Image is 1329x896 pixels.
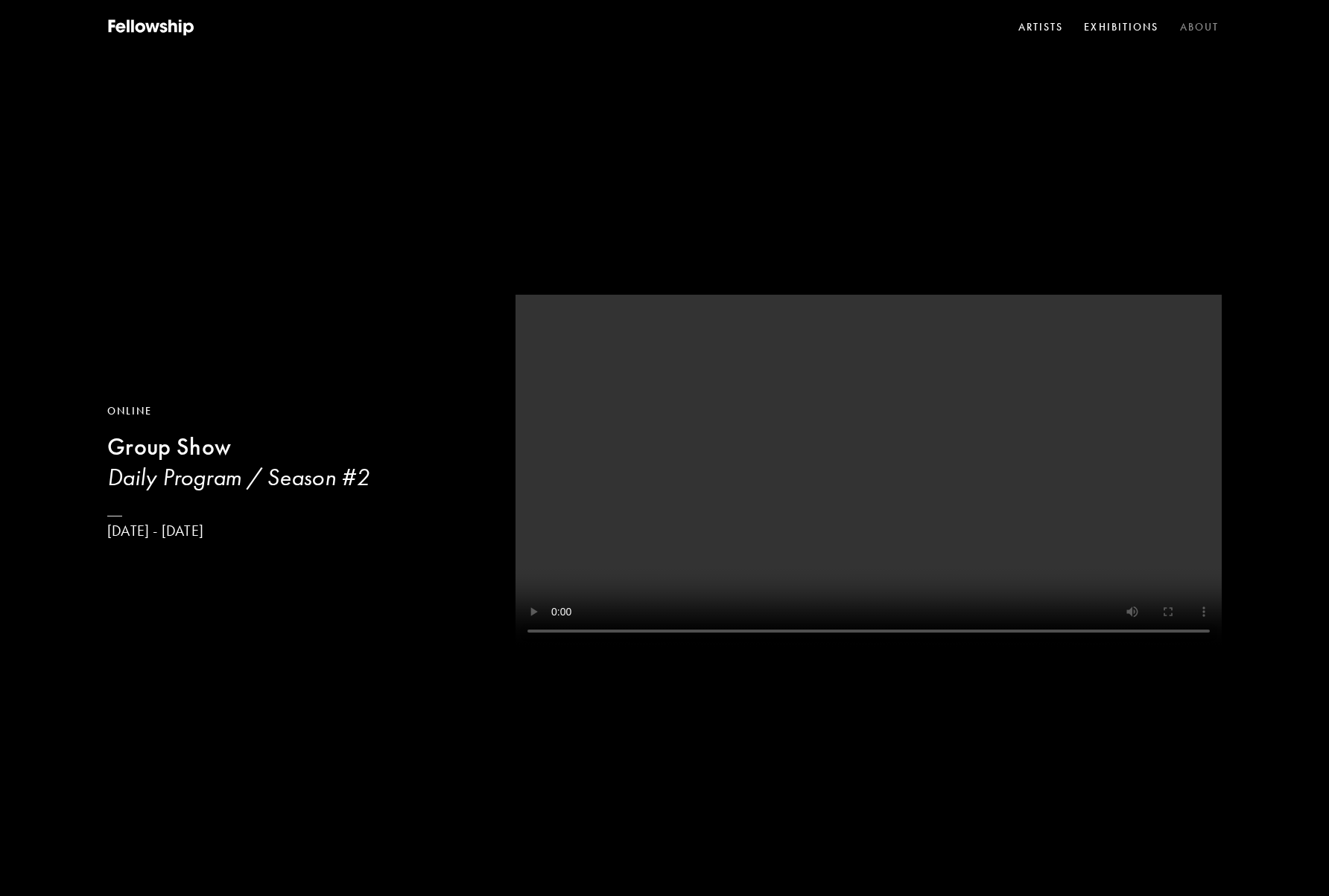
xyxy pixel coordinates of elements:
p: [DATE] - [DATE] [107,522,369,540]
b: Group Show [107,432,231,461]
a: Artists [1015,16,1067,39]
div: Online [107,403,369,420]
a: About [1177,16,1222,39]
a: OnlineGroup ShowDaily Program / Season #2[DATE] - [DATE] [107,403,369,540]
h3: Daily Program / Season #2 [107,462,369,492]
a: Exhibitions [1081,16,1161,39]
